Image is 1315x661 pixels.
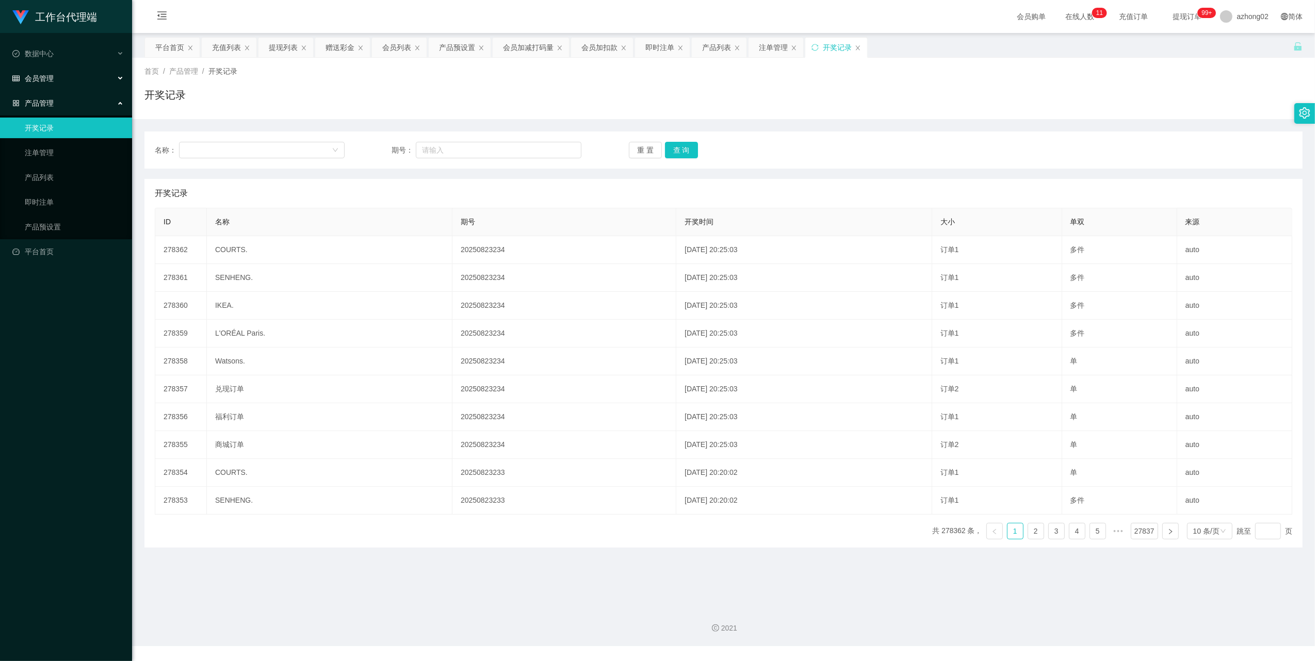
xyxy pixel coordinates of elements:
div: 会员加扣款 [581,38,618,57]
li: 4 [1069,523,1085,539]
td: 20250823234 [452,264,676,292]
span: 数据中心 [12,49,54,58]
span: 在线人数 [1060,13,1099,20]
td: [DATE] 20:25:03 [676,264,932,292]
span: 单双 [1070,218,1085,226]
td: [DATE] 20:25:03 [676,236,932,264]
td: [DATE] 20:25:03 [676,431,932,459]
span: 期号 [461,218,475,226]
td: auto [1177,487,1292,515]
span: 订单1 [940,301,959,309]
span: 开奖记录 [155,187,188,200]
a: 27837 [1131,523,1158,539]
td: auto [1177,292,1292,320]
td: 278360 [155,292,207,320]
td: [DATE] 20:20:02 [676,487,932,515]
td: auto [1177,320,1292,348]
td: auto [1177,348,1292,375]
div: 会员列表 [382,38,411,57]
i: 图标: close [734,45,740,51]
td: 278359 [155,320,207,348]
i: 图标: setting [1299,107,1310,119]
td: [DATE] 20:25:03 [676,403,932,431]
span: 产品管理 [12,99,54,107]
td: COURTS. [207,236,452,264]
li: 2 [1028,523,1044,539]
i: 图标: close [791,45,797,51]
div: 2021 [140,623,1307,634]
td: auto [1177,236,1292,264]
span: 订单1 [940,412,959,421]
i: 图标: table [12,75,20,82]
span: 多件 [1070,245,1085,254]
div: 即时注单 [645,38,674,57]
span: 提现订单 [1167,13,1207,20]
span: 订单2 [940,440,959,449]
span: 期号： [392,145,416,156]
span: 订单1 [940,245,959,254]
i: 图标: left [992,528,998,535]
span: 多件 [1070,273,1085,282]
div: 赠送彩金 [326,38,354,57]
td: 福利订单 [207,403,452,431]
td: 20250823233 [452,487,676,515]
a: 产品预设置 [25,217,124,237]
span: 订单1 [940,496,959,504]
div: 跳至 页 [1237,523,1292,539]
td: [DATE] 20:25:03 [676,320,932,348]
td: [DATE] 20:25:03 [676,292,932,320]
span: 充值订单 [1114,13,1153,20]
span: 订单1 [940,273,959,282]
sup: 936 [1197,8,1216,18]
h1: 工作台代理端 [35,1,97,34]
td: 20250823234 [452,348,676,375]
i: 图标: menu-fold [144,1,180,34]
a: 图标: dashboard平台首页 [12,241,124,262]
i: 图标: global [1281,13,1288,20]
td: 278357 [155,375,207,403]
td: auto [1177,264,1292,292]
td: 兑现订单 [207,375,452,403]
img: logo.9652507e.png [12,10,29,25]
span: 订单2 [940,385,959,393]
a: 产品列表 [25,167,124,188]
i: 图标: check-circle-o [12,50,20,57]
span: 单 [1070,357,1078,365]
li: 5 [1090,523,1106,539]
h1: 开奖记录 [144,87,186,103]
td: 278362 [155,236,207,264]
span: 名称 [215,218,230,226]
span: 订单1 [940,468,959,476]
i: 图标: down [1220,528,1226,535]
li: 共 278362 条， [932,523,982,539]
li: 1 [1007,523,1024,539]
td: L'ORÉAL Paris. [207,320,452,348]
i: 图标: close [855,45,861,51]
i: 图标: close [358,45,364,51]
span: 订单1 [940,329,959,337]
i: 图标: close [187,45,193,51]
p: 1 [1096,8,1100,18]
td: SENHENG. [207,264,452,292]
span: 首页 [144,67,159,75]
td: COURTS. [207,459,452,487]
td: [DATE] 20:25:03 [676,348,932,375]
i: 图标: right [1167,528,1174,535]
a: 开奖记录 [25,118,124,138]
span: 产品管理 [169,67,198,75]
td: 278356 [155,403,207,431]
div: 会员加减打码量 [503,38,554,57]
span: 单 [1070,440,1078,449]
li: 3 [1048,523,1065,539]
td: 20250823234 [452,403,676,431]
a: 注单管理 [25,142,124,163]
a: 2 [1028,523,1044,539]
span: 多件 [1070,301,1085,309]
span: ••• [1110,523,1127,539]
li: 向后 5 页 [1110,523,1127,539]
td: 20250823234 [452,375,676,403]
button: 重 置 [629,142,662,158]
p: 1 [1099,8,1103,18]
i: 图标: down [332,147,338,154]
a: 3 [1049,523,1064,539]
